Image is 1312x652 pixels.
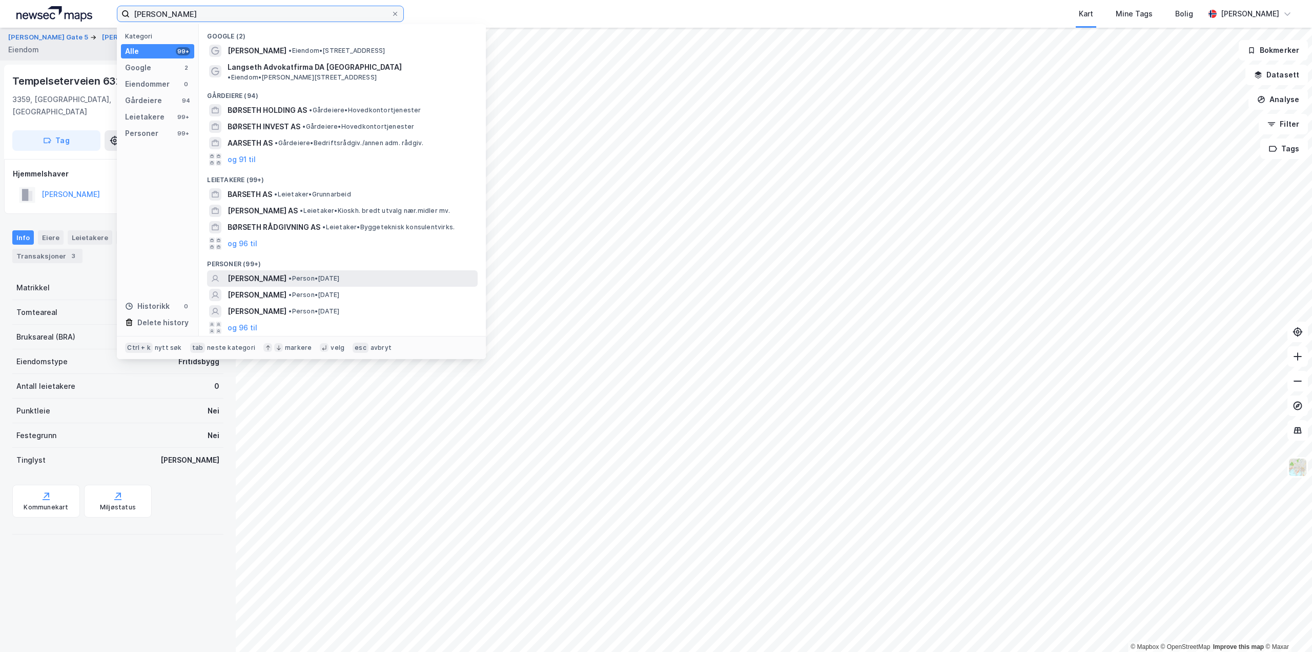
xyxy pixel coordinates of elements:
[208,429,219,442] div: Nei
[16,282,50,294] div: Matrikkel
[102,32,160,43] button: [PERSON_NAME]
[1261,603,1312,652] iframe: Chat Widget
[12,73,124,89] div: Tempelseterveien 632
[285,344,312,352] div: markere
[8,32,90,43] button: [PERSON_NAME] Gate 5
[1221,8,1279,20] div: [PERSON_NAME]
[182,96,190,105] div: 94
[16,355,68,368] div: Eiendomstype
[228,221,320,233] span: BØRSETH RÅDGIVNING AS
[16,454,46,466] div: Tinglyst
[1259,114,1308,134] button: Filter
[199,168,486,186] div: Leietakere (99+)
[322,223,455,231] span: Leietaker • Byggeteknisk konsulentvirks.
[331,344,344,352] div: velg
[274,190,277,198] span: •
[300,207,450,215] span: Leietaker • Kioskh. bredt utvalg nær.midler mv.
[228,73,231,81] span: •
[125,127,158,140] div: Personer
[12,249,83,263] div: Transaksjoner
[289,47,385,55] span: Eiendom • [STREET_ADDRESS]
[228,272,286,285] span: [PERSON_NAME]
[125,111,165,123] div: Leietakere
[24,503,68,511] div: Kommunekart
[1213,643,1264,650] a: Improve this map
[274,190,351,199] span: Leietaker • Grunnarbeid
[16,6,92,22] img: logo.a4113a55bc3d86da70a041830d287a7e.svg
[8,44,39,56] div: Eiendom
[199,252,486,270] div: Personer (99+)
[182,64,190,72] div: 2
[228,289,286,301] span: [PERSON_NAME]
[214,380,219,392] div: 0
[176,47,190,55] div: 99+
[16,405,50,417] div: Punktleie
[289,274,339,283] span: Person • [DATE]
[182,302,190,310] div: 0
[228,205,298,217] span: [PERSON_NAME] AS
[125,32,194,40] div: Kategori
[228,45,286,57] span: [PERSON_NAME]
[1239,40,1308,61] button: Bokmerker
[1079,8,1093,20] div: Kart
[125,62,151,74] div: Google
[1245,65,1308,85] button: Datasett
[68,251,78,261] div: 3
[228,322,257,334] button: og 96 til
[289,291,292,299] span: •
[322,223,325,231] span: •
[16,331,75,343] div: Bruksareal (BRA)
[13,168,223,180] div: Hjemmelshaver
[228,153,256,166] button: og 91 til
[275,139,423,147] span: Gårdeiere • Bedriftsrådgiv./annen adm. rådgiv.
[207,344,255,352] div: neste kategori
[125,45,139,57] div: Alle
[228,121,300,133] span: BØRSETH INVEST AS
[12,93,172,118] div: 3359, [GEOGRAPHIC_DATA], [GEOGRAPHIC_DATA]
[116,230,155,245] div: Datasett
[125,300,170,312] div: Historikk
[1248,89,1308,110] button: Analyse
[300,207,303,214] span: •
[190,343,206,353] div: tab
[1288,458,1307,477] img: Z
[289,47,292,54] span: •
[228,188,272,201] span: BARSETH AS
[16,380,75,392] div: Antall leietakere
[302,123,305,130] span: •
[228,61,402,73] span: Langseth Advokatfirma DA [GEOGRAPHIC_DATA]
[16,429,56,442] div: Festegrunn
[38,230,64,245] div: Eiere
[1175,8,1193,20] div: Bolig
[199,84,486,102] div: Gårdeiere (94)
[228,305,286,318] span: [PERSON_NAME]
[208,405,219,417] div: Nei
[176,113,190,121] div: 99+
[353,343,368,353] div: esc
[199,24,486,43] div: Google (2)
[182,80,190,88] div: 0
[68,230,112,245] div: Leietakere
[228,238,257,250] button: og 96 til
[155,344,182,352] div: nytt søk
[371,344,392,352] div: avbryt
[176,129,190,137] div: 99+
[228,137,273,149] span: AARSETH AS
[16,306,57,319] div: Tomteareal
[12,130,100,151] button: Tag
[309,106,421,114] span: Gårdeiere • Hovedkontortjenester
[228,104,307,116] span: BØRSETH HOLDING AS
[302,123,414,131] span: Gårdeiere • Hovedkontortjenester
[178,355,219,368] div: Fritidsbygg
[100,503,136,511] div: Miljøstatus
[289,307,339,315] span: Person • [DATE]
[309,106,312,114] span: •
[130,6,391,22] input: Søk på adresse, matrikkel, gårdeiere, leietakere eller personer
[1116,8,1153,20] div: Mine Tags
[275,139,278,147] span: •
[125,78,170,90] div: Eiendommer
[289,274,292,282] span: •
[137,317,189,329] div: Delete history
[228,73,377,82] span: Eiendom • [PERSON_NAME][STREET_ADDRESS]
